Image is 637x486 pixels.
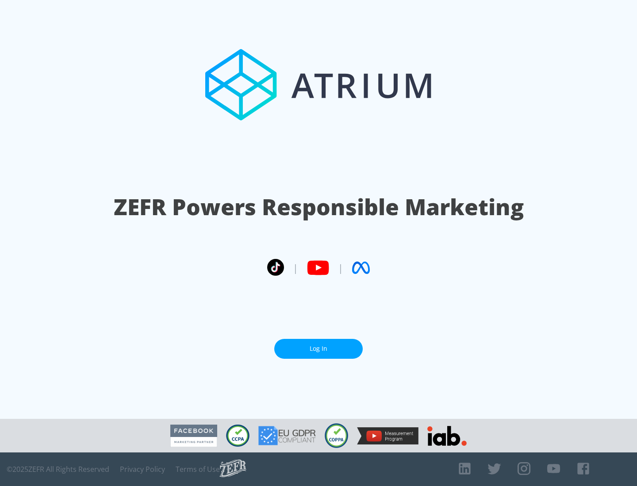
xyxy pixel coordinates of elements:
img: GDPR Compliant [258,426,316,445]
span: © 2025 ZEFR All Rights Reserved [7,465,109,474]
img: CCPA Compliant [226,425,249,447]
img: YouTube Measurement Program [357,427,418,444]
img: COPPA Compliant [325,423,348,448]
img: Facebook Marketing Partner [170,425,217,447]
a: Log In [274,339,363,359]
a: Privacy Policy [120,465,165,474]
span: | [293,261,298,274]
a: Terms of Use [176,465,220,474]
h1: ZEFR Powers Responsible Marketing [114,192,524,222]
span: | [338,261,343,274]
img: IAB [427,426,467,446]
